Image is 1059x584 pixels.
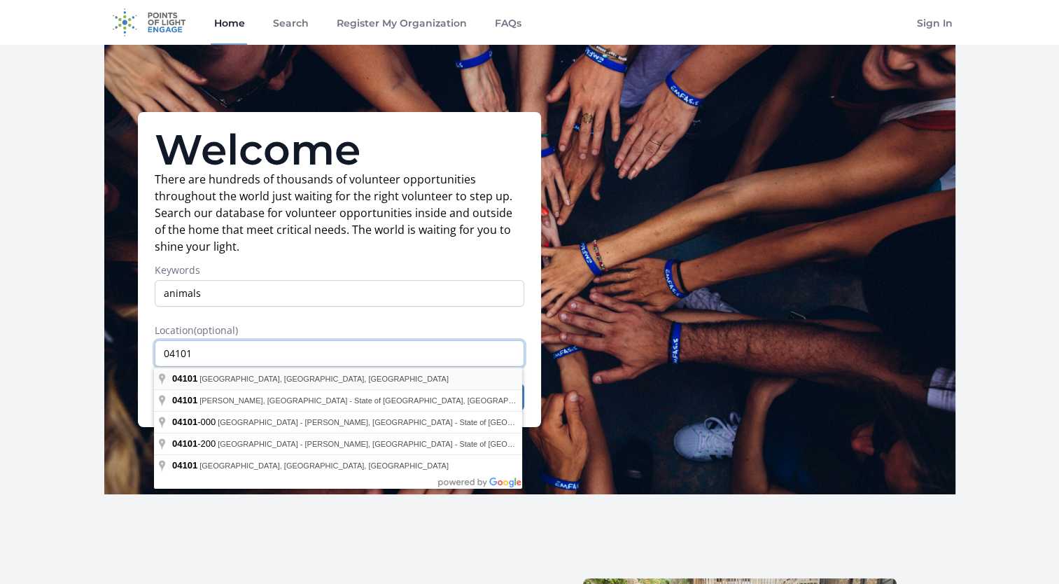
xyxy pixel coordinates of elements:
span: -200 [172,438,218,449]
span: 04101 [172,460,197,471]
span: [GEOGRAPHIC_DATA] - [PERSON_NAME], [GEOGRAPHIC_DATA] - State of [GEOGRAPHIC_DATA], [GEOGRAPHIC_DATA] [218,418,652,426]
span: -000 [172,417,218,427]
span: 04101 [172,373,197,384]
span: 04101 [172,417,197,427]
h1: Welcome [155,129,524,171]
span: [PERSON_NAME], [GEOGRAPHIC_DATA] - State of [GEOGRAPHIC_DATA], [GEOGRAPHIC_DATA] [199,396,547,405]
span: 04101 [172,438,197,449]
label: Keywords [155,263,524,277]
input: Enter a location [155,340,524,367]
span: [GEOGRAPHIC_DATA], [GEOGRAPHIC_DATA], [GEOGRAPHIC_DATA] [199,461,449,470]
span: 04101 [172,395,197,405]
span: (optional) [194,324,238,337]
label: Location [155,324,524,338]
span: [GEOGRAPHIC_DATA], [GEOGRAPHIC_DATA], [GEOGRAPHIC_DATA] [199,375,449,383]
span: [GEOGRAPHIC_DATA] - [PERSON_NAME], [GEOGRAPHIC_DATA] - State of [GEOGRAPHIC_DATA], [GEOGRAPHIC_DATA] [218,440,652,448]
p: There are hundreds of thousands of volunteer opportunities throughout the world just waiting for ... [155,171,524,255]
